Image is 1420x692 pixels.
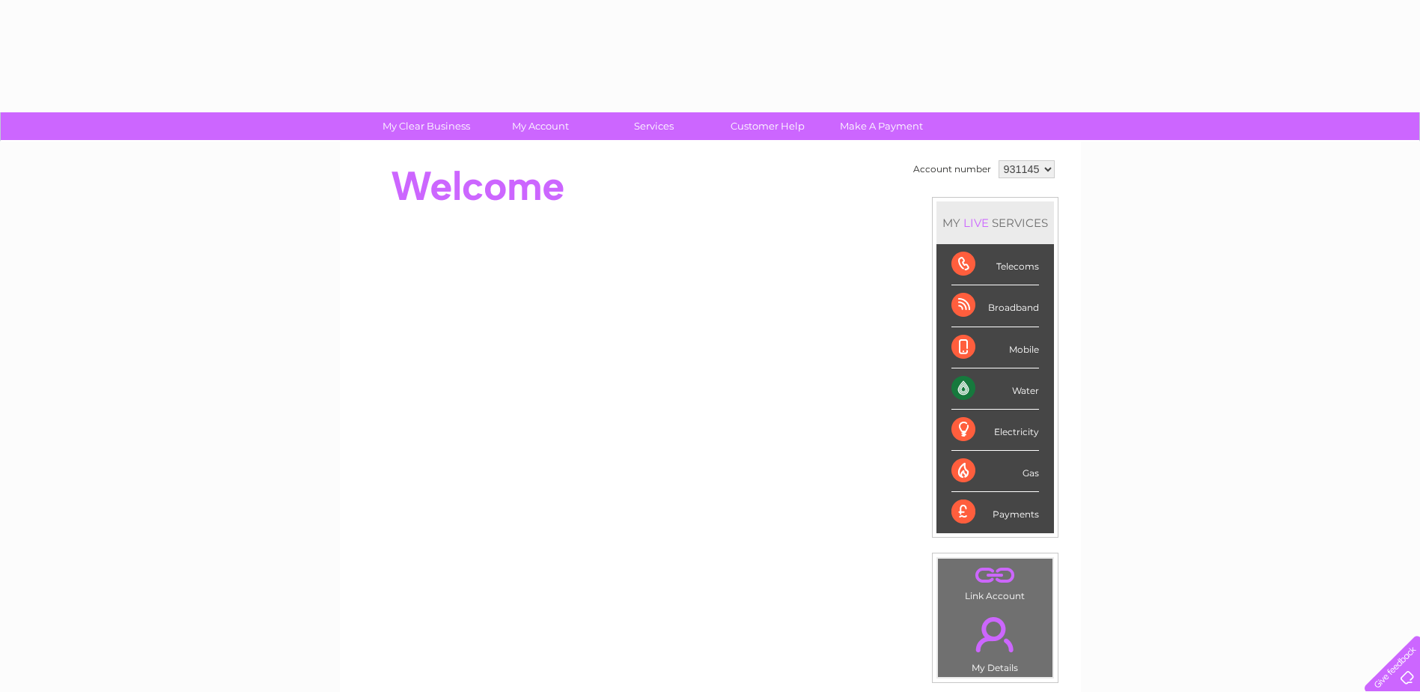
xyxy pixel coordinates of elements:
[951,285,1039,327] div: Broadband
[951,492,1039,532] div: Payments
[951,244,1039,285] div: Telecoms
[820,112,943,140] a: Make A Payment
[909,157,995,182] td: Account number
[942,608,1049,661] a: .
[937,604,1053,678] td: My Details
[951,410,1039,451] div: Electricity
[937,558,1053,605] td: Link Account
[365,112,488,140] a: My Clear Business
[960,216,992,230] div: LIVE
[951,451,1039,492] div: Gas
[592,112,716,140] a: Services
[478,112,602,140] a: My Account
[942,562,1049,589] a: .
[706,112,829,140] a: Customer Help
[951,368,1039,410] div: Water
[951,327,1039,368] div: Mobile
[936,201,1054,244] div: MY SERVICES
